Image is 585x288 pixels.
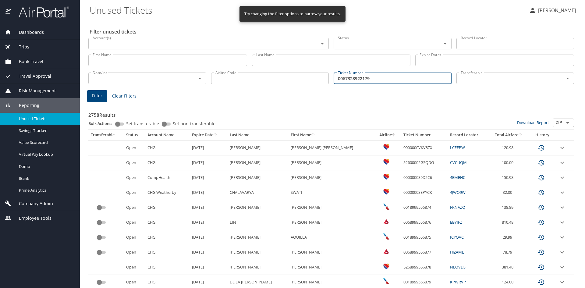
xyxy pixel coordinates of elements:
td: Open [124,230,145,245]
a: ICYQVC [450,234,464,240]
span: Value Scorecard [19,140,73,145]
td: 0068999556876 [401,215,448,230]
button: sort [213,133,218,137]
td: 810.48 [489,215,529,230]
button: [PERSON_NAME] [526,5,578,16]
span: Domo [19,164,73,169]
td: AQUILLA [288,230,374,245]
td: 0018999556874 [401,200,448,215]
td: CHG [145,215,190,230]
td: [PERSON_NAME] [227,155,288,170]
td: 78.79 [489,245,529,260]
img: Delta Airlines [383,219,389,225]
td: [DATE] [190,215,227,230]
button: Open [196,74,204,83]
td: CHG [145,230,190,245]
img: Southwest Airlines [383,174,389,180]
td: [PERSON_NAME] [288,260,374,275]
td: CHG [145,200,190,215]
td: [DATE] [190,140,227,155]
button: expand row [558,189,566,196]
td: 150.98 [489,170,529,185]
td: LIN [227,215,288,230]
a: HJZAME [450,249,464,255]
td: [PERSON_NAME] [PERSON_NAME] [288,140,374,155]
th: Record Locator [448,130,489,140]
span: Savings Tracker [19,128,73,133]
td: 29.99 [489,230,529,245]
span: Book Travel [11,58,43,65]
td: 0000000SEPYCK [401,185,448,200]
td: Open [124,200,145,215]
th: Account Name [145,130,190,140]
th: Status [124,130,145,140]
button: expand row [558,279,566,286]
td: 138.89 [489,200,529,215]
img: Southwest Airlines [383,159,389,165]
span: Reporting [11,102,39,109]
img: airportal-logo.png [12,6,69,18]
h2: Filter unused tickets [90,27,575,37]
button: Open [441,39,449,48]
td: [PERSON_NAME] [288,170,374,185]
img: Southwest Airlines [383,263,389,269]
td: CHG [145,245,190,260]
p: Bulk Actions: [88,121,117,126]
td: 100.00 [489,155,529,170]
td: [PERSON_NAME] [227,260,288,275]
p: [PERSON_NAME] [536,7,576,14]
th: Last Name [227,130,288,140]
th: Expire Date [190,130,227,140]
button: sort [392,133,396,137]
span: Clear Filters [112,92,136,100]
td: [PERSON_NAME] [288,155,374,170]
span: Set non-transferable [173,122,215,126]
a: 4JWO9W [450,190,466,195]
button: Filter [87,90,107,102]
button: Clear Filters [110,91,139,102]
div: Try changing the filter options to narrow your results. [244,8,341,20]
td: [DATE] [190,245,227,260]
td: [DATE] [190,260,227,275]
td: [DATE] [190,200,227,215]
td: CHG [145,140,190,155]
img: Delta Airlines [383,248,389,254]
a: NEQVDS [450,264,466,270]
a: KPWRVP [450,279,466,285]
td: 381.48 [489,260,529,275]
div: Transferable [91,132,121,138]
span: Travel Approval [11,73,51,80]
td: Open [124,140,145,155]
button: expand row [558,264,566,271]
td: Open [124,170,145,185]
td: 32.00 [489,185,529,200]
span: Company Admin [11,200,53,207]
img: American Airlines [383,233,389,240]
td: CompHealth [145,170,190,185]
button: expand row [558,204,566,211]
span: Risk Management [11,87,56,94]
button: Open [563,119,572,127]
button: expand row [558,159,566,166]
a: CVCUQM [450,160,467,165]
span: Trips [11,44,29,50]
button: expand row [558,249,566,256]
th: Ticket Number [401,130,448,140]
td: [DATE] [190,185,227,200]
h3: 2758 Results [88,108,574,119]
td: Open [124,245,145,260]
td: 52600002G5QDG [401,155,448,170]
td: CHALAVARYA [227,185,288,200]
td: 0068999556877 [401,245,448,260]
td: 0018999556875 [401,230,448,245]
img: Southwest Airlines [383,144,389,150]
img: icon-airportal.png [5,6,12,18]
img: Southwest Airlines [383,189,389,195]
img: American Airlines [383,204,389,210]
td: 5268999556878 [401,260,448,275]
td: [PERSON_NAME] [288,200,374,215]
td: Open [124,215,145,230]
td: 0000000S9D2C6 [401,170,448,185]
td: SWATI [288,185,374,200]
button: Open [318,39,327,48]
